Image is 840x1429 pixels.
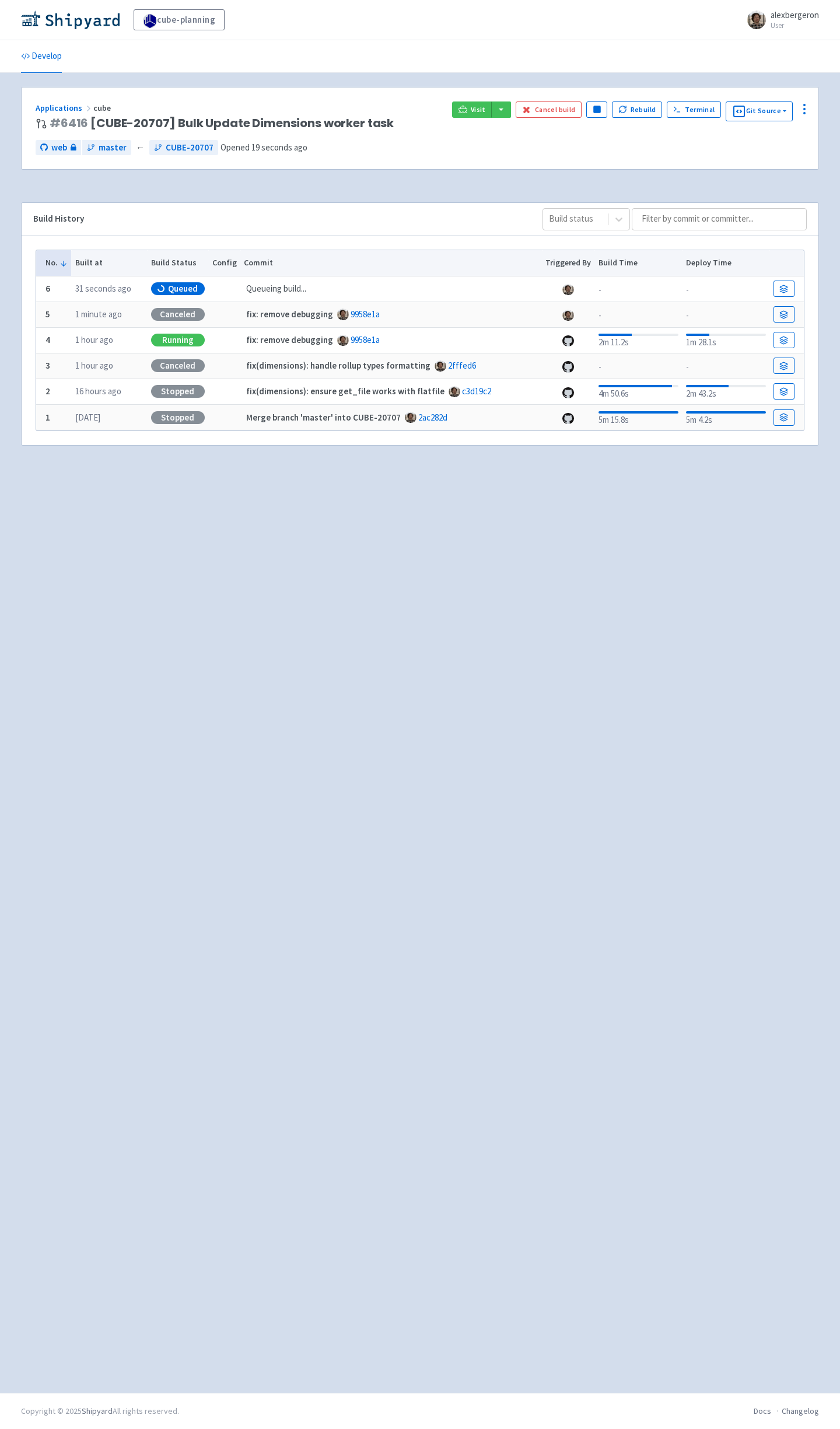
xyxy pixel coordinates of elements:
[50,115,88,131] a: #6416
[686,307,766,323] div: -
[82,140,131,156] a: master
[598,358,678,374] div: -
[686,383,766,401] div: 2m 43.2s
[149,140,218,156] a: CUBE-20707
[452,101,492,118] a: Visit
[682,250,769,276] th: Deploy Time
[36,140,81,156] a: web
[773,332,794,348] a: Build Details
[418,412,447,423] a: 2ac282d
[45,283,50,294] b: 6
[99,141,127,155] span: master
[51,141,67,155] span: web
[45,257,68,269] button: No.
[448,360,476,371] a: 2fffed6
[598,307,678,323] div: -
[773,358,794,374] a: Build Details
[667,101,721,118] a: Terminal
[75,309,122,320] time: 1 minute ago
[598,409,678,427] div: 5m 15.8s
[147,250,208,276] th: Build Status
[594,250,682,276] th: Build Time
[246,309,333,320] strong: fix: remove debugging
[773,409,794,426] a: Build Details
[471,105,486,114] span: Visit
[726,101,793,121] button: Git Source
[771,9,819,20] span: alexbergeron
[21,40,62,73] a: Develop
[612,101,662,118] button: Rebuild
[251,142,307,153] time: 19 seconds ago
[686,331,766,349] div: 1m 28.1s
[93,103,113,113] span: cube
[598,383,678,401] div: 4m 50.6s
[686,409,766,427] div: 5m 4.2s
[773,281,794,297] a: Build Details
[351,334,380,345] a: 9958e1a
[75,386,121,397] time: 16 hours ago
[45,309,50,320] b: 5
[598,281,678,297] div: -
[240,250,542,276] th: Commit
[151,359,205,372] div: Canceled
[21,10,120,29] img: Shipyard logo
[151,411,205,424] div: Stopped
[586,101,607,118] button: Pause
[246,412,401,423] strong: Merge branch 'master' into CUBE-20707
[151,385,205,398] div: Stopped
[33,212,524,226] div: Build History
[45,386,50,397] b: 2
[351,309,380,320] a: 9958e1a
[773,306,794,323] a: Build Details
[82,1406,113,1416] a: Shipyard
[754,1406,771,1416] a: Docs
[246,282,306,296] span: Queueing build...
[75,360,113,371] time: 1 hour ago
[516,101,582,118] button: Cancel build
[134,9,225,30] a: cube-planning
[168,283,198,295] span: Queued
[75,334,113,345] time: 1 hour ago
[632,208,807,230] input: Filter by commit or committer...
[598,331,678,349] div: 2m 11.2s
[740,10,819,29] a: alexbergeron User
[246,360,430,371] strong: fix(dimensions): handle rollup types formatting
[462,386,491,397] a: c3d19c2
[45,412,50,423] b: 1
[36,103,93,113] a: Applications
[220,142,307,153] span: Opened
[71,250,147,276] th: Built at
[45,360,50,371] b: 3
[151,308,205,321] div: Canceled
[136,141,145,155] span: ←
[771,22,819,29] small: User
[45,334,50,345] b: 4
[151,334,205,346] div: Running
[21,1405,179,1417] div: Copyright © 2025 All rights reserved.
[542,250,595,276] th: Triggered By
[50,117,394,130] span: [CUBE-20707] Bulk Update Dimensions worker task
[166,141,213,155] span: CUBE-20707
[773,383,794,400] a: Build Details
[208,250,240,276] th: Config
[246,386,444,397] strong: fix(dimensions): ensure get_file works with flatfile
[75,412,100,423] time: [DATE]
[782,1406,819,1416] a: Changelog
[686,358,766,374] div: -
[75,283,131,294] time: 31 seconds ago
[686,281,766,297] div: -
[246,334,333,345] strong: fix: remove debugging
